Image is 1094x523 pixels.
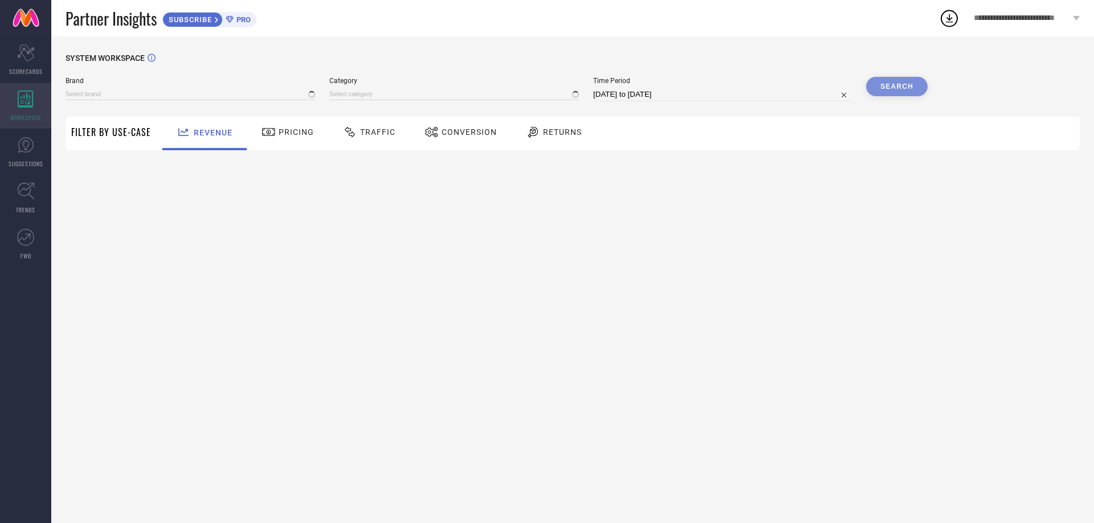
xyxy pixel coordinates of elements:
span: SYSTEM WORKSPACE [66,53,145,63]
span: Category [329,77,579,85]
span: Returns [543,127,582,137]
span: Filter By Use-Case [71,125,151,139]
span: SUBSCRIBE [163,15,215,24]
span: Conversion [442,127,497,137]
div: Open download list [939,8,960,28]
span: TRENDS [16,205,35,214]
span: Brand [66,77,315,85]
input: Select brand [66,88,315,100]
span: Partner Insights [66,7,157,30]
span: WORKSPACE [10,113,42,122]
input: Select time period [593,88,852,101]
span: Traffic [360,127,395,137]
input: Select category [329,88,579,100]
span: SUGGESTIONS [9,159,43,168]
span: FWD [21,252,31,260]
span: Revenue [194,128,232,137]
span: SCORECARDS [9,67,43,76]
span: PRO [234,15,251,24]
span: Pricing [279,127,314,137]
a: SUBSCRIBEPRO [162,9,256,27]
span: Time Period [593,77,852,85]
